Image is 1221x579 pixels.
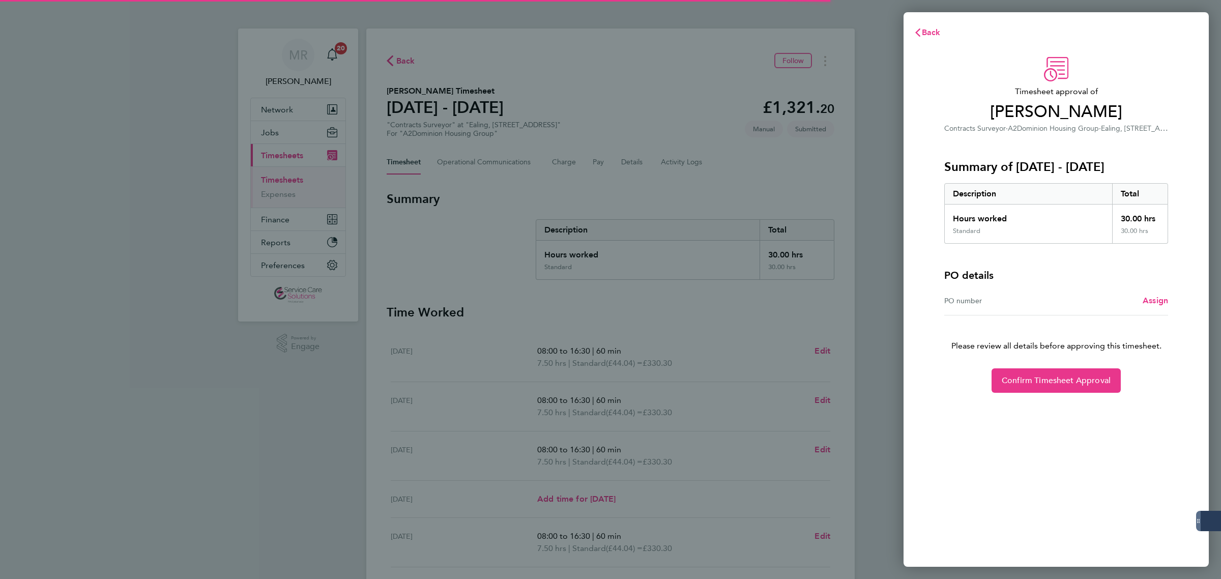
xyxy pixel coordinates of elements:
[1112,227,1168,243] div: 30.00 hrs
[1143,296,1168,305] span: Assign
[944,183,1168,244] div: Summary of 22 - 28 Sep 2025
[932,315,1180,352] p: Please review all details before approving this timesheet.
[953,227,980,235] div: Standard
[1008,124,1099,133] span: A2Dominion Housing Group
[944,85,1168,98] span: Timesheet approval of
[944,102,1168,122] span: [PERSON_NAME]
[1101,123,1189,133] span: Ealing, [STREET_ADDRESS]
[944,295,1056,307] div: PO number
[992,368,1121,393] button: Confirm Timesheet Approval
[944,268,994,282] h4: PO details
[1002,375,1111,386] span: Confirm Timesheet Approval
[1006,124,1008,133] span: ·
[944,159,1168,175] h3: Summary of [DATE] - [DATE]
[945,184,1112,204] div: Description
[944,124,1006,133] span: Contracts Surveyor
[904,22,951,43] button: Back
[1099,124,1101,133] span: ·
[1112,184,1168,204] div: Total
[1143,295,1168,307] a: Assign
[945,205,1112,227] div: Hours worked
[1112,205,1168,227] div: 30.00 hrs
[922,27,941,37] span: Back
